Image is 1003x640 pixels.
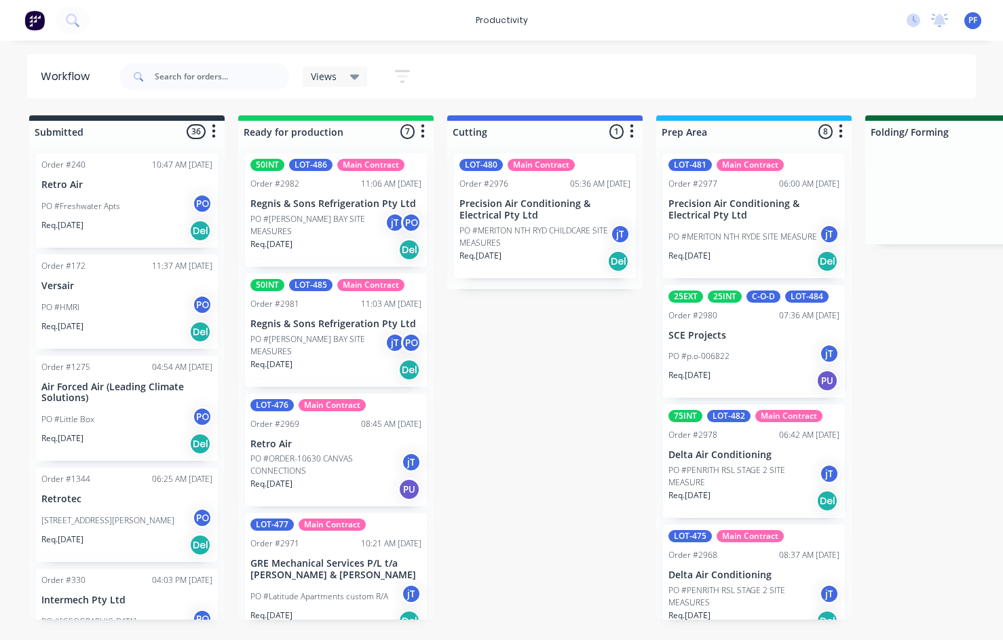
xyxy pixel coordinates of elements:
p: PO #MERITON NTH RYD CHILDCARE SITE MEASURES [459,225,610,249]
div: Main Contract [337,159,404,171]
div: Order #2976 [459,178,508,190]
div: Main Contract [299,399,366,411]
div: Order #240 [41,159,86,171]
div: LOT-477 [250,519,294,531]
span: PF [968,14,977,26]
p: Req. [DATE] [668,250,711,262]
div: Main Contract [299,519,366,531]
p: Req. [DATE] [459,250,501,262]
div: Order #127504:54 AM [DATE]Air Forced Air (Leading Climate Solutions)PO #Little BoxPOReq.[DATE]Del [36,356,218,462]
div: LOT-480Main ContractOrder #297605:36 AM [DATE]Precision Air Conditioning & Electrical Pty LtdPO #... [454,153,636,278]
div: Order #17211:37 AM [DATE]VersairPO #HMRIPOReq.[DATE]Del [36,255,218,349]
p: PO #p.o-006822 [668,350,730,362]
div: jT [385,212,405,233]
div: LOT-476Main ContractOrder #296908:45 AM [DATE]Retro AirPO #ORDER-10630 CANVAS CONNECTIONSjTReq.[D... [245,394,427,507]
p: PO #[GEOGRAPHIC_DATA] [41,616,136,628]
div: jT [819,343,839,364]
p: Req. [DATE] [250,609,292,622]
div: Order #2982 [250,178,299,190]
div: Main Contract [717,530,784,542]
div: 07:36 AM [DATE] [779,309,839,322]
div: 11:37 AM [DATE] [152,260,212,272]
div: Order #1344 [41,473,90,485]
p: Retro Air [41,179,212,191]
div: jT [401,452,421,472]
div: PO [192,193,212,214]
div: Del [189,534,211,556]
div: Main Contract [508,159,575,171]
div: jT [819,584,839,604]
p: PO #Latitude Apartments custom R/A [250,590,388,603]
div: PU [398,478,420,500]
div: 11:06 AM [DATE] [361,178,421,190]
div: Order #2980 [668,309,717,322]
p: PO #PENRITH RSL STAGE 2 SITE MEASURE [668,464,819,489]
p: Precision Air Conditioning & Electrical Pty Ltd [459,198,630,221]
input: Search for orders... [155,63,289,90]
div: Order #2971 [250,538,299,550]
div: 08:45 AM [DATE] [361,418,421,430]
div: 25EXT25INTC-O-DLOT-484Order #298007:36 AM [DATE]SCE ProjectsPO #p.o-006822jTReq.[DATE]PU [663,285,845,398]
div: jT [819,224,839,244]
div: productivity [469,10,535,31]
div: PO [192,295,212,315]
div: LOT-475Main ContractOrder #296808:37 AM [DATE]Delta Air ConditioningPO #PENRITH RSL STAGE 2 SITE ... [663,525,845,638]
div: 06:00 AM [DATE] [779,178,839,190]
div: Main Contract [717,159,784,171]
p: PO #MERITON NTH RYDE SITE MEASURE [668,231,817,243]
p: PO #[PERSON_NAME] BAY SITE MEASURES [250,333,385,358]
div: 10:21 AM [DATE] [361,538,421,550]
div: 50INTLOT-485Main ContractOrder #298111:03 AM [DATE]Regnis & Sons Refrigeration Pty LtdPO #[PERSON... [245,274,427,387]
div: 04:03 PM [DATE] [152,574,212,586]
p: Req. [DATE] [250,358,292,371]
div: Order #172 [41,260,86,272]
div: LOT-475 [668,530,712,542]
p: Intermech Pty Ltd [41,595,212,606]
p: SCE Projects [668,330,839,341]
div: Order #1275 [41,361,90,373]
div: Order #2978 [668,429,717,441]
p: Req. [DATE] [41,219,83,231]
div: 08:37 AM [DATE] [779,549,839,561]
p: Regnis & Sons Refrigeration Pty Ltd [250,318,421,330]
div: 75INTLOT-482Main ContractOrder #297806:42 AM [DATE]Delta Air ConditioningPO #PENRITH RSL STAGE 2 ... [663,404,845,518]
p: PO #HMRI [41,301,79,314]
p: Req. [DATE] [668,369,711,381]
p: PO #PENRITH RSL STAGE 2 SITE MEASURES [668,584,819,609]
div: PU [816,370,838,392]
div: C-O-D [746,290,780,303]
div: Del [607,250,629,272]
p: Req. [DATE] [41,533,83,546]
div: jT [401,584,421,604]
p: Req. [DATE] [668,609,711,622]
div: Order #2981 [250,298,299,310]
p: Air Forced Air (Leading Climate Solutions) [41,381,212,404]
span: Views [311,69,337,83]
div: 50INTLOT-486Main ContractOrder #298211:06 AM [DATE]Regnis & Sons Refrigeration Pty LtdPO #[PERSON... [245,153,427,267]
div: Workflow [41,69,96,85]
div: LOT-481Main ContractOrder #297706:00 AM [DATE]Precision Air Conditioning & Electrical Pty LtdPO #... [663,153,845,278]
p: Req. [DATE] [250,478,292,490]
div: Del [816,610,838,632]
div: 06:42 AM [DATE] [779,429,839,441]
div: Order #2969 [250,418,299,430]
p: [STREET_ADDRESS][PERSON_NAME] [41,514,174,527]
div: LOT-485 [289,279,333,291]
div: PO [192,609,212,629]
p: Req. [DATE] [250,238,292,250]
p: Delta Air Conditioning [668,449,839,461]
img: Factory [24,10,45,31]
div: Order #134406:25 AM [DATE]Retrotec[STREET_ADDRESS][PERSON_NAME]POReq.[DATE]Del [36,468,218,562]
p: PO #[PERSON_NAME] BAY SITE MEASURES [250,213,385,238]
div: jT [819,464,839,484]
div: LOT-481 [668,159,712,171]
div: Del [398,239,420,261]
div: Order #24010:47 AM [DATE]Retro AirPO #Freshwater AptsPOReq.[DATE]Del [36,153,218,248]
div: Del [398,359,420,381]
div: 50INT [250,279,284,291]
div: LOT-480 [459,159,503,171]
div: LOT-477Main ContractOrder #297110:21 AM [DATE]GRE Mechanical Services P/L t/a [PERSON_NAME] & [PE... [245,513,427,638]
div: 05:36 AM [DATE] [570,178,630,190]
div: PO [192,407,212,427]
div: Del [189,433,211,455]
